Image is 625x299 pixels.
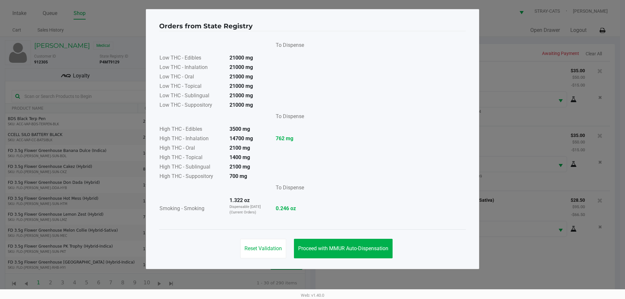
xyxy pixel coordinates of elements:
span: Proceed with MMUR Auto-Dispensation [298,245,388,251]
td: Low THC - Topical [159,82,224,91]
td: High THC - Sublingual [159,163,224,172]
strong: 700 mg [229,173,247,179]
h4: Orders from State Registry [159,21,253,31]
strong: 0.246 oz [276,205,304,212]
strong: 3500 mg [229,126,250,132]
strong: 2100 mg [229,164,250,170]
td: High THC - Inhalation [159,134,224,144]
td: Low THC - Inhalation [159,63,224,73]
td: High THC - Edibles [159,125,224,134]
strong: 21000 mg [229,83,253,89]
span: Reset Validation [244,245,282,251]
strong: 21000 mg [229,92,253,99]
button: Reset Validation [240,239,286,258]
td: High THC - Suppository [159,172,224,182]
td: Low THC - Suppository [159,101,224,110]
td: Low THC - Edibles [159,54,224,63]
strong: 1.322 oz [229,197,250,203]
button: Proceed with MMUR Auto-Dispensation [294,239,393,258]
td: To Dispense [271,110,304,125]
strong: 14700 mg [229,135,253,142]
td: To Dispense [271,182,304,196]
span: Web: v1.40.0 [301,293,324,298]
td: Smoking - Smoking [159,196,224,222]
strong: 21000 mg [229,102,253,108]
td: High THC - Topical [159,153,224,163]
strong: 2100 mg [229,145,250,151]
strong: 762 mg [276,135,304,143]
p: Dispensable [DATE] (Current Orders) [229,204,265,215]
td: Low THC - Oral [159,73,224,82]
td: High THC - Oral [159,144,224,153]
strong: 21000 mg [229,55,253,61]
strong: 21000 mg [229,64,253,70]
strong: 1400 mg [229,154,250,160]
td: To Dispense [271,39,304,54]
strong: 21000 mg [229,74,253,80]
td: Low THC - Sublingual [159,91,224,101]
